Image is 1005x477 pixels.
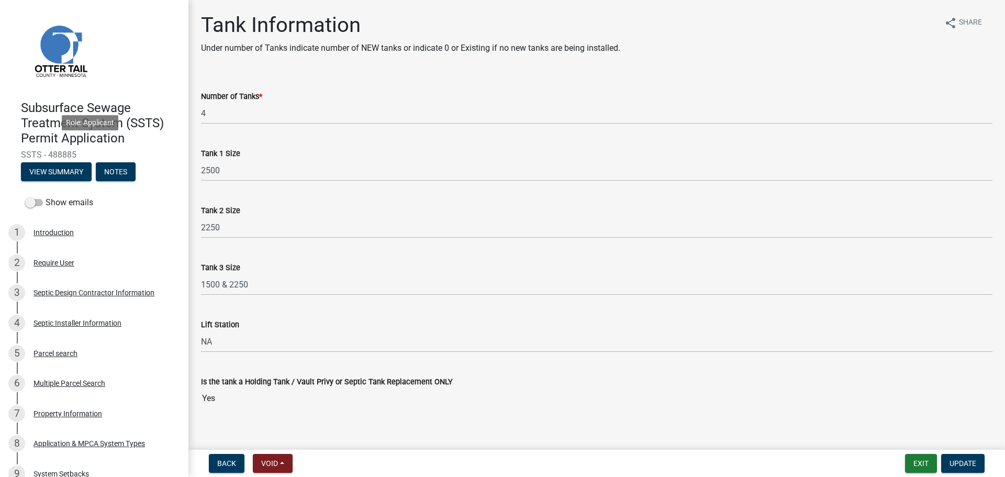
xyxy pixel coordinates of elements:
[941,454,985,473] button: Update
[8,254,25,271] div: 2
[33,289,154,296] div: Septic Design Contractor Information
[944,17,957,29] i: share
[21,101,180,146] h4: Subsurface Sewage Treatment System (SSTS) Permit Application
[96,162,136,181] button: Notes
[8,224,25,241] div: 1
[201,150,240,158] label: Tank 1 Size
[201,264,240,272] label: Tank 3 Size
[905,454,937,473] button: Exit
[8,435,25,452] div: 8
[8,315,25,331] div: 4
[25,196,93,209] label: Show emails
[201,379,453,386] label: Is the tank a Holding Tank / Vault Privy or Septic Tank Replacement ONLY
[201,321,239,329] label: Lift Station
[21,162,92,181] button: View Summary
[21,11,99,90] img: Otter Tail County, Minnesota
[33,350,77,357] div: Parcel search
[201,207,240,215] label: Tank 2 Size
[201,42,620,54] p: Under number of Tanks indicate number of NEW tanks or indicate 0 or Existing if no new tanks are ...
[261,459,278,468] span: Void
[96,169,136,177] wm-modal-confirm: Notes
[8,375,25,392] div: 6
[217,459,236,468] span: Back
[950,459,976,468] span: Update
[21,169,92,177] wm-modal-confirm: Summary
[209,454,244,473] button: Back
[33,380,105,387] div: Multiple Parcel Search
[33,319,121,327] div: Septic Installer Information
[21,150,167,160] span: SSTS - 488885
[201,93,262,101] label: Number of Tanks
[8,405,25,422] div: 7
[253,454,293,473] button: Void
[201,13,620,38] h1: Tank Information
[33,259,74,267] div: Require User
[936,13,990,33] button: shareShare
[33,229,74,236] div: Introduction
[8,345,25,362] div: 5
[33,410,102,417] div: Property Information
[33,440,145,447] div: Application & MPCA System Types
[959,17,982,29] span: Share
[62,115,118,130] div: Role: Applicant
[8,284,25,301] div: 3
